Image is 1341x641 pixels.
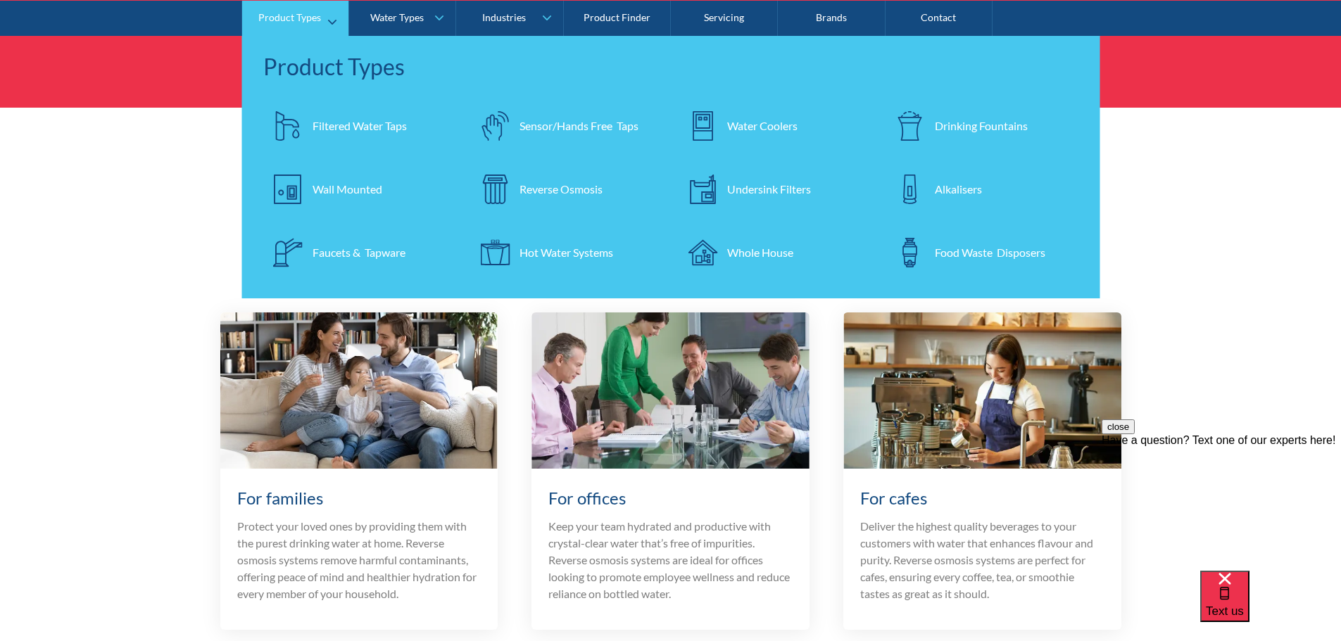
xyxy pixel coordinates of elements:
h3: For cafes [860,485,1104,511]
iframe: podium webchat widget prompt [1102,419,1341,588]
p: Protect your loved ones by providing them with the purest drinking water at home. Reverse osmosis... [237,518,481,602]
a: Undersink Filters [678,164,871,213]
div: Product Types [263,49,1079,83]
iframe: podium webchat widget bubble [1200,571,1341,641]
div: Food Waste Disposers [935,243,1045,260]
div: Drinking Fountains [935,117,1028,134]
a: Food Waste Disposers [886,227,1079,277]
h3: For families [237,485,481,511]
div: Sensor/Hands Free Taps [520,117,638,134]
p: Deliver the highest quality beverages to your customers with water that enhances flavour and puri... [860,518,1104,602]
div: Alkalisers [935,180,982,197]
h3: For offices [548,485,793,511]
div: Faucets & Tapware [313,243,405,260]
a: Reverse Osmosis [470,164,664,213]
div: Product Types [258,11,321,23]
a: Whole House [678,227,871,277]
div: Filtered Water Taps [313,117,407,134]
a: Water Coolers [678,101,871,150]
div: Water Types [370,11,424,23]
div: Wall Mounted [313,180,382,197]
a: Faucets & Tapware [263,227,457,277]
div: Hot Water Systems [520,243,613,260]
a: Wall Mounted [263,164,457,213]
a: Drinking Fountains [886,101,1079,150]
div: Undersink Filters [727,180,811,197]
nav: Product Types [242,35,1100,298]
a: Sensor/Hands Free Taps [470,101,664,150]
div: Industries [482,11,526,23]
a: Alkalisers [886,164,1079,213]
a: Hot Water Systems [470,227,664,277]
div: Whole House [727,243,793,260]
a: Filtered Water Taps [263,101,457,150]
div: Reverse Osmosis [520,180,603,197]
p: Keep your team hydrated and productive with crystal-clear water that’s free of impurities. Revers... [548,518,793,602]
div: Water Coolers [727,117,798,134]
